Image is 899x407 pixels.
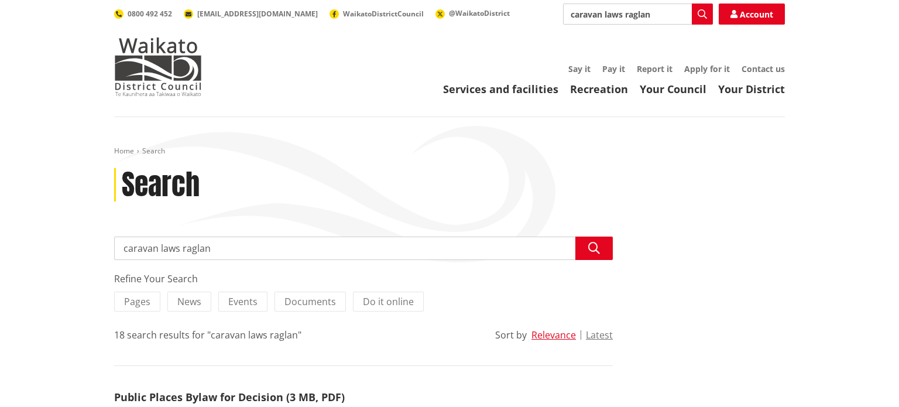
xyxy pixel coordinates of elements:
[363,295,414,308] span: Do it online
[637,63,672,74] a: Report it
[114,328,301,342] div: 18 search results for "caravan laws raglan"
[114,390,345,404] a: Public Places Bylaw for Decision (3 MB, PDF)
[718,82,785,96] a: Your District
[228,295,258,308] span: Events
[602,63,625,74] a: Pay it
[114,9,172,19] a: 0800 492 452
[563,4,713,25] input: Search input
[284,295,336,308] span: Documents
[531,330,576,340] button: Relevance
[443,82,558,96] a: Services and facilities
[128,9,172,19] span: 0800 492 452
[114,272,613,286] div: Refine Your Search
[177,295,201,308] span: News
[495,328,527,342] div: Sort by
[124,295,150,308] span: Pages
[684,63,730,74] a: Apply for it
[114,37,202,96] img: Waikato District Council - Te Kaunihera aa Takiwaa o Waikato
[742,63,785,74] a: Contact us
[719,4,785,25] a: Account
[114,146,785,156] nav: breadcrumb
[184,9,318,19] a: [EMAIL_ADDRESS][DOMAIN_NAME]
[449,8,510,18] span: @WaikatoDistrict
[114,237,613,260] input: Search input
[570,82,628,96] a: Recreation
[142,146,165,156] span: Search
[568,63,591,74] a: Say it
[343,9,424,19] span: WaikatoDistrictCouncil
[114,146,134,156] a: Home
[586,330,613,340] button: Latest
[435,8,510,18] a: @WaikatoDistrict
[330,9,424,19] a: WaikatoDistrictCouncil
[640,82,706,96] a: Your Council
[197,9,318,19] span: [EMAIL_ADDRESS][DOMAIN_NAME]
[122,168,200,202] h1: Search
